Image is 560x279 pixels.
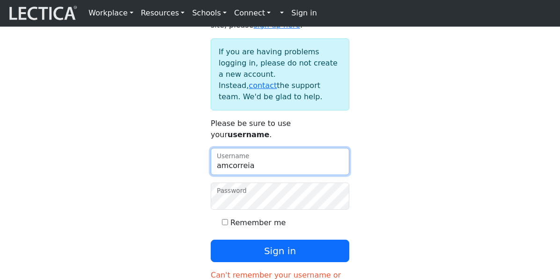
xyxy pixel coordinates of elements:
[7,4,77,22] img: lecticalive
[287,4,321,22] a: Sign in
[85,4,137,22] a: Workplace
[249,81,277,90] a: contact
[230,217,286,228] label: Remember me
[211,38,349,110] div: If you are having problems logging in, please do not create a new account. Instead, the support t...
[291,8,317,17] strong: Sign in
[188,4,230,22] a: Schools
[211,148,349,175] input: Username
[211,118,349,140] p: Please be sure to use your .
[211,240,349,262] button: Sign in
[228,130,269,139] strong: username
[230,4,274,22] a: Connect
[137,4,189,22] a: Resources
